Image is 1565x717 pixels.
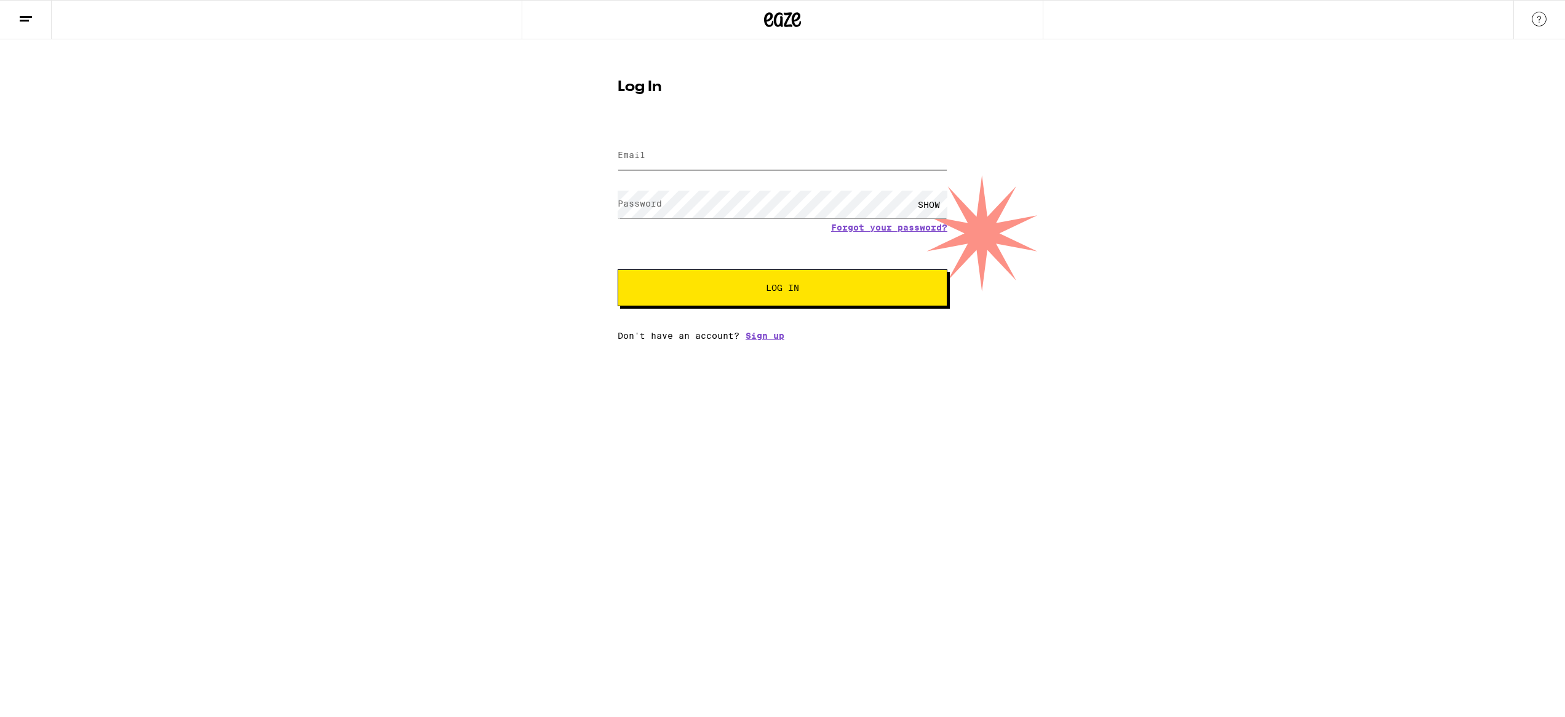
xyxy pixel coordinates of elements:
span: Log In [766,283,799,292]
a: Sign up [746,331,784,341]
input: Email [618,142,947,170]
label: Email [618,150,645,160]
a: Forgot your password? [831,223,947,232]
span: Hi. Need any help? [7,9,89,18]
h1: Log In [618,80,947,95]
div: SHOW [910,191,947,218]
label: Password [618,199,662,208]
div: Don't have an account? [618,331,947,341]
button: Log In [618,269,947,306]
